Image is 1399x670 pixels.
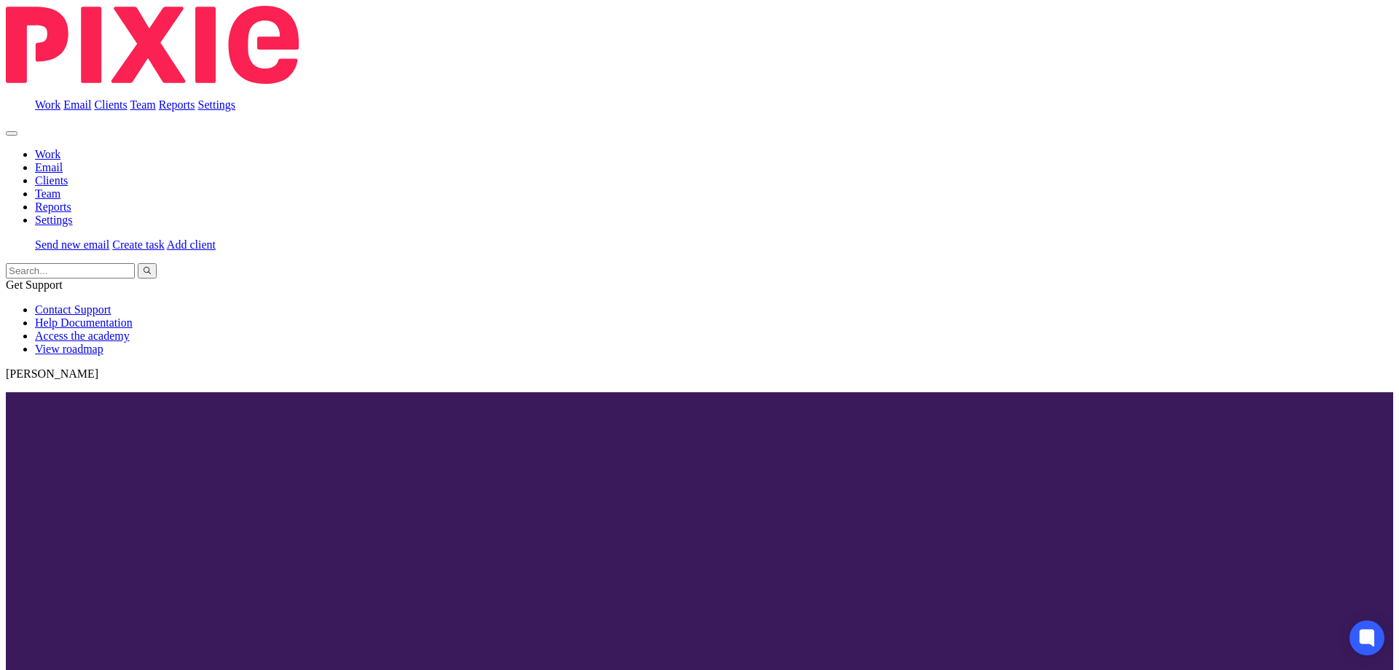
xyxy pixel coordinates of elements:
[130,98,155,111] a: Team
[35,174,68,187] a: Clients
[167,238,216,251] a: Add client
[35,214,73,226] a: Settings
[138,263,157,278] button: Search
[6,263,135,278] input: Search
[6,6,299,84] img: Pixie
[35,303,111,316] a: Contact Support
[35,343,103,355] a: View roadmap
[6,278,63,291] span: Get Support
[35,200,71,213] a: Reports
[35,238,109,251] a: Send new email
[6,367,1393,381] p: [PERSON_NAME]
[63,98,91,111] a: Email
[35,161,63,174] a: Email
[35,148,60,160] a: Work
[35,187,60,200] a: Team
[94,98,127,111] a: Clients
[198,98,236,111] a: Settings
[112,238,165,251] a: Create task
[35,316,133,329] a: Help Documentation
[159,98,195,111] a: Reports
[35,330,130,342] a: Access the academy
[35,98,60,111] a: Work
